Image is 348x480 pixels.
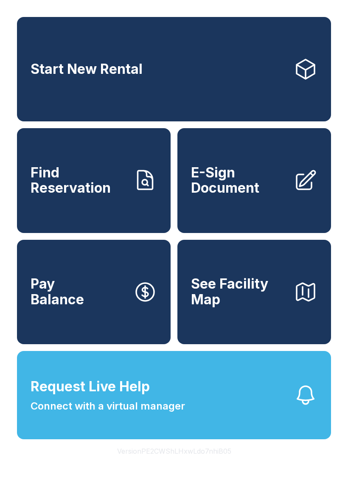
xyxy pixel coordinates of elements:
span: Pay Balance [31,276,84,307]
button: VersionPE2CWShLHxwLdo7nhiB05 [110,439,238,463]
span: Connect with a virtual manager [31,399,185,414]
span: E-Sign Document [191,165,287,196]
span: Start New Rental [31,62,143,77]
span: See Facility Map [191,276,287,307]
a: Start New Rental [17,17,331,121]
button: See Facility Map [177,240,331,344]
a: Find Reservation [17,128,171,233]
a: E-Sign Document [177,128,331,233]
button: Request Live HelpConnect with a virtual manager [17,351,331,439]
a: PayBalance [17,240,171,344]
span: Find Reservation [31,165,126,196]
span: Request Live Help [31,376,150,397]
